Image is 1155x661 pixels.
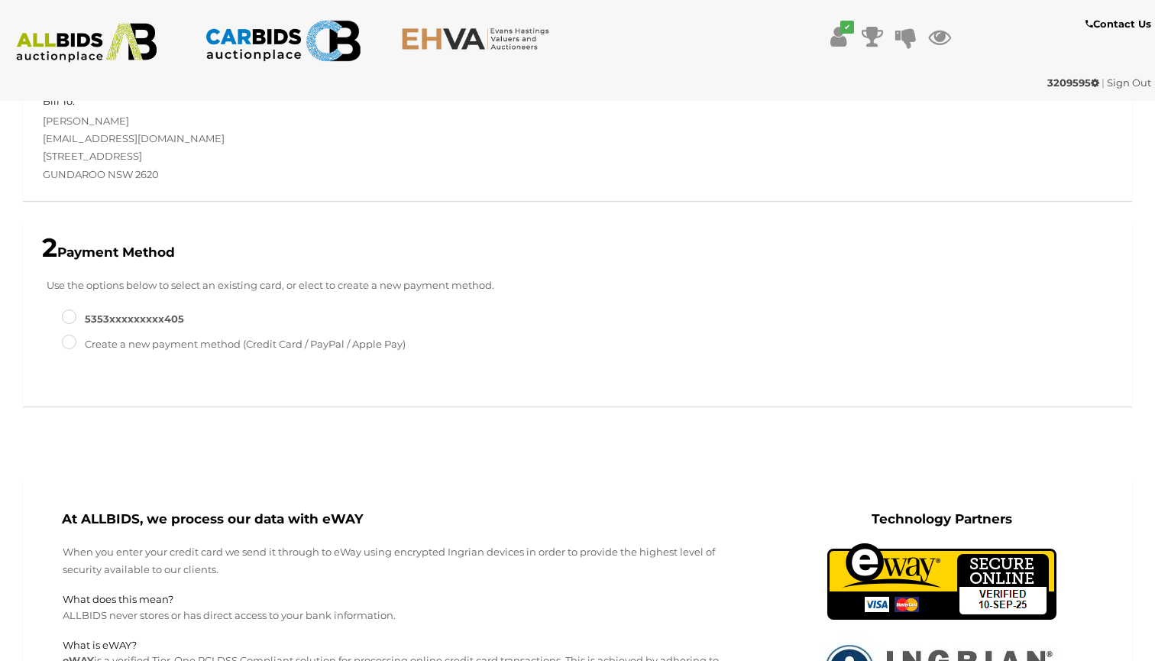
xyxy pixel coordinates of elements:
i: ✔ [840,21,854,34]
p: Use the options below to select an existing card, or elect to create a new payment method. [31,277,1124,294]
img: ALLBIDS.com.au [8,23,164,63]
span: | [1102,76,1105,89]
b: Contact Us [1085,18,1151,30]
img: eWAY Payment Gateway [827,543,1056,620]
b: At ALLBIDS, we process our data with eWAY [62,511,363,527]
a: ✔ [827,23,850,50]
b: Technology Partners [872,511,1012,527]
h5: What does this mean? [63,594,728,604]
a: 3209595 [1047,76,1102,89]
p: ALLBIDS never stores or has direct access to your bank information. [63,607,728,624]
h5: What is eWAY? [63,640,728,650]
img: EHVA.com.au [401,27,557,50]
strong: 3209595 [1047,76,1099,89]
h5: Bill To: [43,96,75,106]
div: [PERSON_NAME] [EMAIL_ADDRESS][DOMAIN_NAME] [STREET_ADDRESS] GUNDAROO NSW 2620 [31,92,577,183]
span: 2 [42,232,57,264]
p: When you enter your credit card we send it through to eWay using encrypted Ingrian devices in ord... [63,543,728,579]
label: 5353XXXXXXXXX405 [62,310,184,328]
a: Sign Out [1107,76,1151,89]
a: Contact Us [1085,15,1155,33]
label: Create a new payment method (Credit Card / PayPal / Apple Pay) [62,335,406,353]
img: CARBIDS.com.au [205,15,361,66]
b: Payment Method [42,245,175,260]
